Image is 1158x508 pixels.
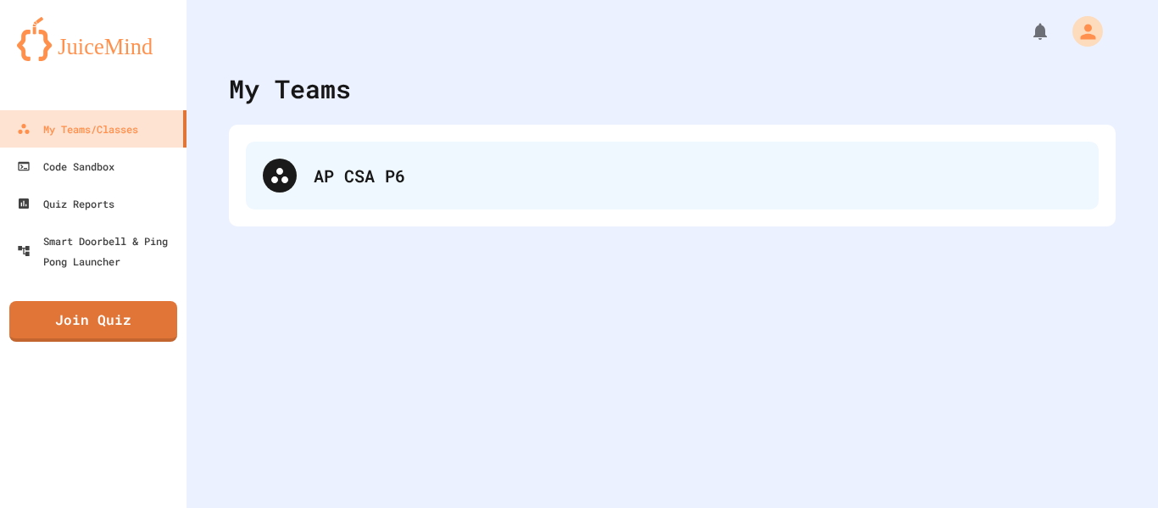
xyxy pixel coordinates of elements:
div: AP CSA P6 [246,142,1099,209]
div: My Notifications [999,17,1055,46]
div: My Teams/Classes [17,119,138,139]
a: Join Quiz [9,301,177,342]
div: My Account [1055,12,1107,51]
div: Quiz Reports [17,193,114,214]
div: Smart Doorbell & Ping Pong Launcher [17,231,180,271]
div: AP CSA P6 [314,163,1082,188]
div: Code Sandbox [17,156,114,176]
img: logo-orange.svg [17,17,170,61]
div: My Teams [229,70,351,108]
